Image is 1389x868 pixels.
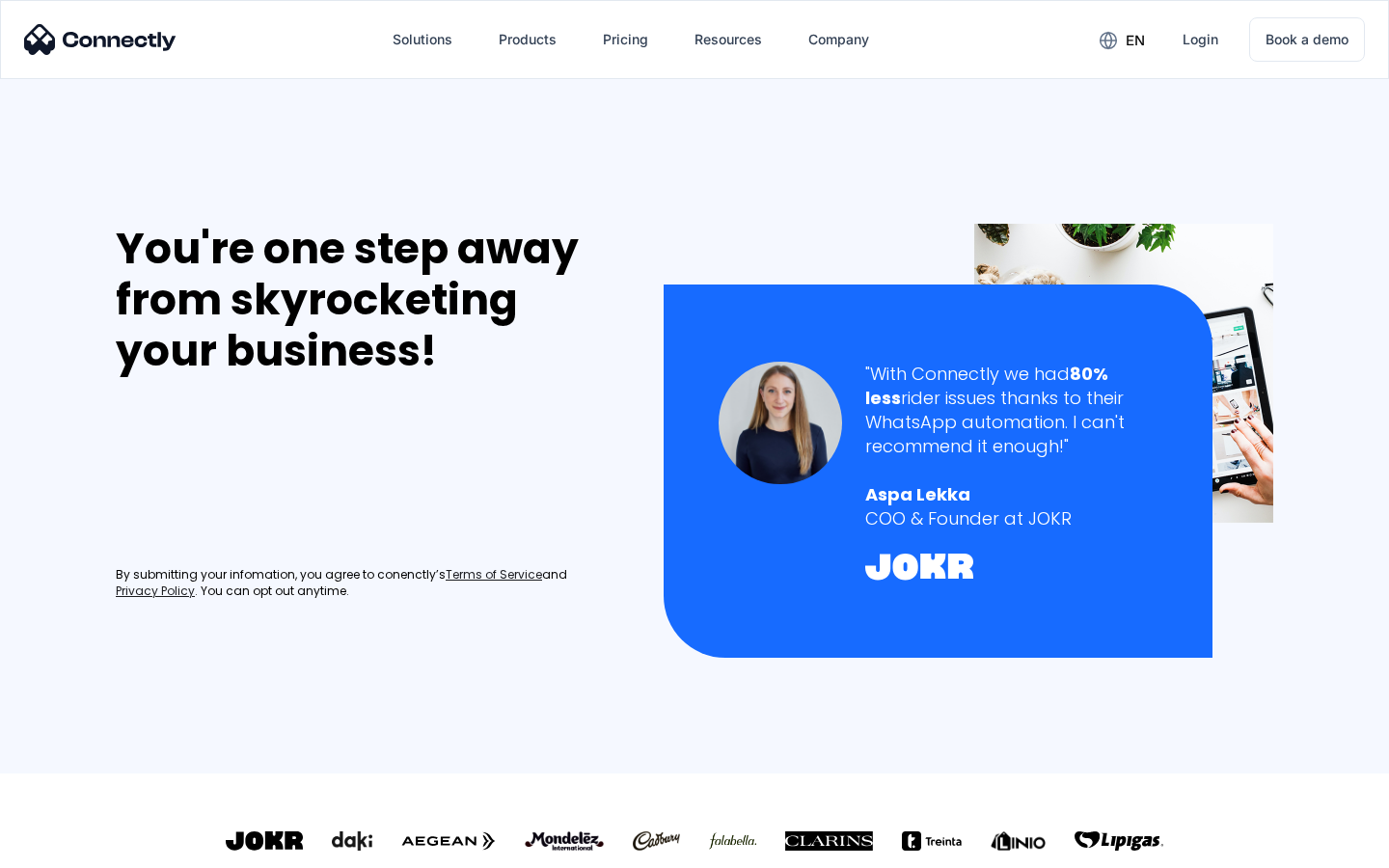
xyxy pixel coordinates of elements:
iframe: Form 0 [116,399,405,544]
div: "With Connectly we had rider issues thanks to their WhatsApp automation. I can't recommend it eno... [865,362,1157,459]
div: Resources [694,26,762,53]
strong: 80% less [865,362,1108,410]
aside: Language selected: English [19,834,116,861]
a: Terms of Service [446,567,542,583]
img: Connectly Logo [24,24,177,55]
div: By submitting your infomation, you agree to conenctly’s and . You can opt out anytime. [116,567,623,600]
a: Pricing [587,16,664,63]
div: Pricing [603,26,648,53]
div: Company [808,26,869,53]
a: Login [1167,16,1234,63]
div: Solutions [377,16,468,63]
div: Company [793,16,885,63]
div: en [1126,27,1145,54]
div: Products [483,16,572,63]
div: You're one step away from skyrocketing your business! [116,224,623,376]
div: Products [499,26,557,53]
a: Book a demo [1249,17,1365,62]
div: en [1084,25,1159,54]
div: Login [1183,26,1218,53]
div: COO & Founder at JOKR [865,506,1157,530]
ul: Language list [39,834,116,861]
div: Resources [679,16,777,63]
strong: Aspa Lekka [865,482,970,506]
a: Privacy Policy [116,583,195,600]
div: Solutions [393,26,452,53]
